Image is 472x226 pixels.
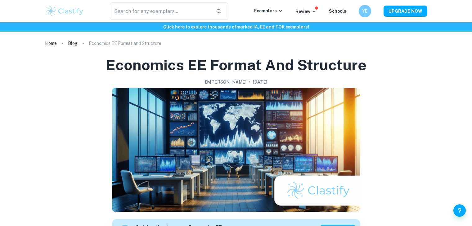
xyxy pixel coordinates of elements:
button: Help and Feedback [453,204,466,217]
p: Review [295,8,317,15]
p: • [249,79,250,85]
button: UPGRADE NOW [384,6,427,17]
h2: [DATE] [253,79,267,85]
a: Blog [68,39,78,48]
p: Economics EE Format and Structure [89,40,161,47]
p: Exemplars [254,7,283,14]
h2: By [PERSON_NAME] [205,79,246,85]
h6: YE [361,8,368,15]
h1: Economics EE Format and Structure [106,55,366,75]
input: Search for any exemplars... [110,2,211,20]
img: Economics EE Format and Structure cover image [112,88,360,212]
img: Clastify logo [45,5,84,17]
a: Home [45,39,57,48]
button: YE [359,5,371,17]
a: Schools [329,9,346,14]
h6: Click here to explore thousands of marked IA, EE and TOK exemplars ! [1,24,471,30]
